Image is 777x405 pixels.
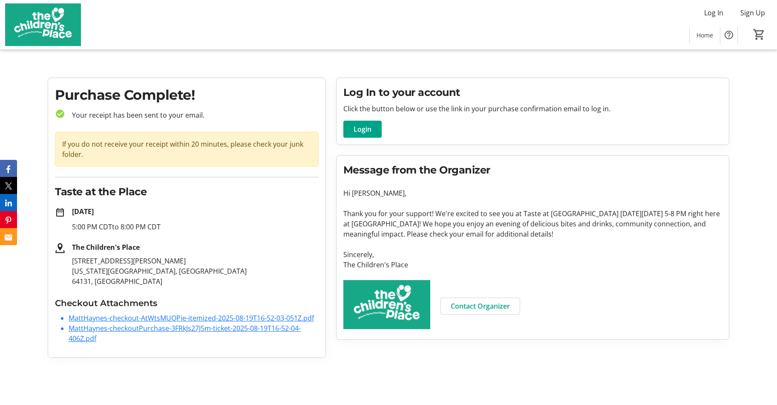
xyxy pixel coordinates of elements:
p: Hi [PERSON_NAME], [343,188,722,198]
span: Contact Organizer [451,301,510,311]
img: The Children's Place logo [343,280,430,329]
mat-icon: date_range [55,207,65,217]
a: Contact Organizer [440,298,520,315]
button: Cart [751,27,767,42]
span: Log In [704,8,723,18]
a: MattHaynes-checkoutPurchase-3FRkJs27J5m-ticket-2025-08-19T16-52-04-406Z.pdf [69,324,301,343]
a: Home [690,27,720,43]
p: Click the button below or use the link in your purchase confirmation email to log in. [343,104,722,114]
p: [STREET_ADDRESS][PERSON_NAME] [US_STATE][GEOGRAPHIC_DATA], [GEOGRAPHIC_DATA] 64131, [GEOGRAPHIC_D... [72,256,319,286]
h2: Log In to your account [343,85,722,100]
div: If you do not receive your receipt within 20 minutes, please check your junk folder. [55,132,319,167]
p: Sincerely, [343,249,722,260]
p: The Children's Place [343,260,722,270]
h2: Taste at the Place [55,184,319,200]
p: Thank you for your support! We're excited to see you at Taste at [GEOGRAPHIC_DATA] [DATE][DATE] 5... [343,208,722,239]
span: Login [354,124,371,134]
button: Login [343,121,382,138]
strong: [DATE] [72,207,94,216]
h2: Message from the Organizer [343,162,722,178]
p: 5:00 PM CDT to 8:00 PM CDT [72,222,319,232]
button: Log In [697,6,730,20]
h3: Checkout Attachments [55,297,319,310]
button: Sign Up [734,6,772,20]
button: Help [720,26,737,43]
strong: The Children's Place [72,243,140,252]
h1: Purchase Complete! [55,85,319,105]
span: Sign Up [740,8,765,18]
mat-icon: check_circle [55,109,65,119]
img: The Children's Place's Logo [5,3,81,46]
a: MattHaynes-checkout-AtWtsMUQPie-itemized-2025-08-19T16-52-03-051Z.pdf [69,313,314,323]
span: Home [696,31,713,40]
p: Your receipt has been sent to your email. [65,110,319,120]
